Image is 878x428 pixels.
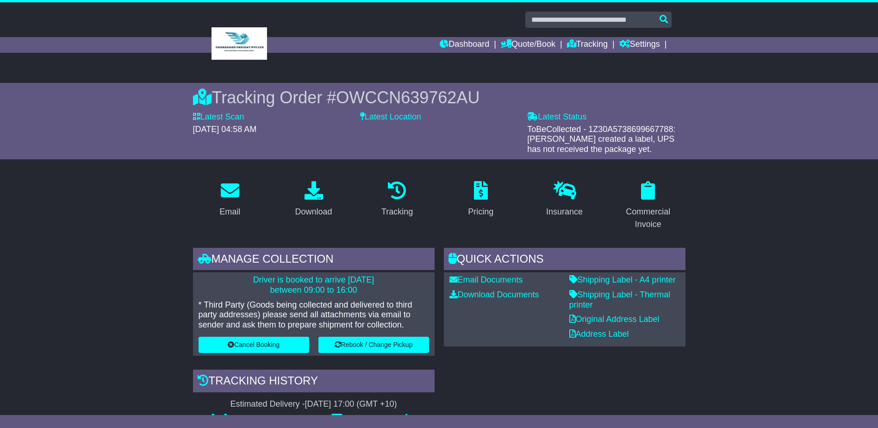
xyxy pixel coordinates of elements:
[375,178,419,221] a: Tracking
[193,248,435,273] div: Manage collection
[569,275,676,284] a: Shipping Label - A4 printer
[444,248,685,273] div: Quick Actions
[527,125,675,154] span: ToBeCollected - 1Z30A5738699667788: [PERSON_NAME] created a label, UPS has not received the packa...
[501,37,555,53] a: Quote/Book
[193,112,244,122] label: Latest Scan
[569,315,660,324] a: Original Address Label
[569,290,671,309] a: Shipping Label - Thermal printer
[569,329,629,339] a: Address Label
[617,206,679,231] div: Commercial Invoice
[305,399,397,409] div: [DATE] 17:00 (GMT +10)
[540,178,589,221] a: Insurance
[199,300,429,330] p: * Third Party (Goods being collected and delivered to third party addresses) please send all atta...
[193,88,685,107] div: Tracking Order #
[295,206,332,218] div: Download
[360,112,421,122] label: Latest Location
[440,37,489,53] a: Dashboard
[381,206,413,218] div: Tracking
[567,37,608,53] a: Tracking
[449,290,539,299] a: Download Documents
[199,337,309,353] button: Cancel Booking
[193,125,257,134] span: [DATE] 04:58 AM
[611,178,685,234] a: Commercial Invoice
[546,206,583,218] div: Insurance
[193,399,435,409] div: Estimated Delivery -
[468,206,493,218] div: Pricing
[213,178,246,221] a: Email
[527,112,586,122] label: Latest Status
[462,178,499,221] a: Pricing
[193,370,435,395] div: Tracking history
[219,206,240,218] div: Email
[289,178,338,221] a: Download
[449,275,523,284] a: Email Documents
[199,275,429,295] p: Driver is booked to arrive [DATE] between 09:00 to 16:00
[318,337,429,353] button: Rebook / Change Pickup
[336,88,479,107] span: OWCCN639762AU
[619,37,660,53] a: Settings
